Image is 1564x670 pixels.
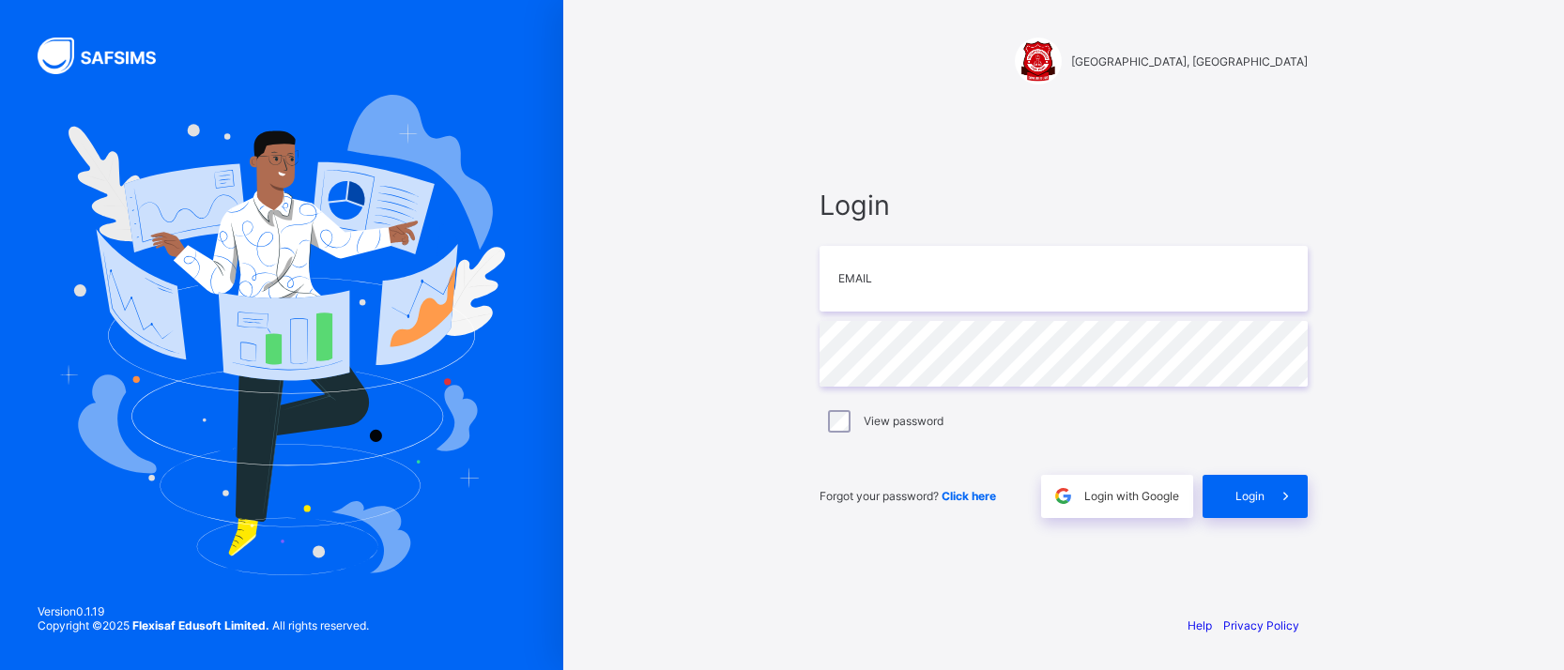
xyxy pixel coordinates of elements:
span: Copyright © 2025 All rights reserved. [38,618,369,632]
img: SAFSIMS Logo [38,38,178,74]
span: Login [1235,489,1265,503]
span: Version 0.1.19 [38,604,369,618]
strong: Flexisaf Edusoft Limited. [132,618,269,632]
span: [GEOGRAPHIC_DATA], [GEOGRAPHIC_DATA] [1071,54,1308,69]
a: Click here [942,489,996,503]
label: View password [864,414,943,428]
span: Forgot your password? [820,489,996,503]
a: Help [1188,618,1212,632]
img: google.396cfc9801f0270233282035f929180a.svg [1052,485,1074,507]
img: Hero Image [58,95,505,575]
span: Login with Google [1084,489,1179,503]
a: Privacy Policy [1223,618,1299,632]
span: Login [820,189,1308,221]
